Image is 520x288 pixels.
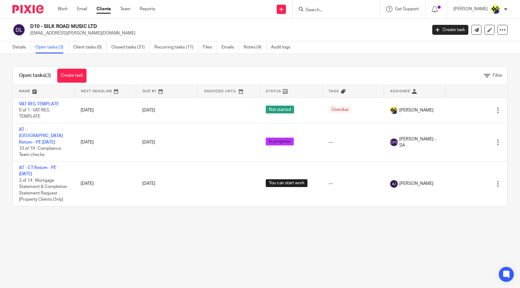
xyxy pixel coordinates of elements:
[142,108,155,112] span: [DATE]
[390,139,398,146] img: svg%3E
[30,23,344,30] h2: D10 - SILK ROAD MUSIC LTD
[266,138,294,145] span: In progress
[30,30,423,36] p: [EMAIL_ADDRESS][PERSON_NAME][DOMAIN_NAME]
[305,7,361,13] input: Search
[19,166,56,176] a: AT - CT Return - PE [DATE]
[96,6,111,12] a: Clients
[12,23,26,36] img: svg%3E
[329,89,339,93] span: Tags
[266,106,294,113] span: Not started
[328,106,352,113] span: Overdue
[35,41,68,53] a: Open tasks (3)
[19,127,63,144] a: AT - [GEOGRAPHIC_DATA] Return - PE [DATE]
[58,6,68,12] a: Work
[120,6,130,12] a: Team
[19,102,59,106] a: VAT REG TEMPLATE
[271,41,295,53] a: Audit logs
[390,180,398,188] img: svg%3E
[432,25,468,35] a: Create task
[19,146,61,157] span: 10 of 19 · Compliance Team checks
[57,69,87,83] a: Create task
[222,41,239,53] a: Emails
[19,72,51,79] h1: Open tasks
[19,178,67,202] span: 2 of 14 · Mortgage Statement & Completion Statement Request [Property Clients Only]
[73,41,107,53] a: Client tasks (0)
[491,4,501,14] img: Bobo-Starbridge%201.jpg
[266,179,307,187] span: You can start work
[74,162,136,206] td: [DATE]
[395,7,419,11] span: Get Support
[244,41,266,53] a: Notes (4)
[74,98,136,123] td: [DATE]
[111,41,150,53] a: Closed tasks (31)
[266,89,281,93] span: Status
[19,108,49,119] span: 0 of 1 · VAT REG TEMPLATE
[77,6,87,12] a: Email
[328,181,377,187] div: ---
[203,41,217,53] a: Files
[12,5,44,13] img: Pixie
[399,181,433,187] span: [PERSON_NAME]
[204,89,237,93] span: Snoozed Until
[390,107,398,114] img: Bobo-Starbridge%201.jpg
[493,73,503,78] span: Filter
[328,139,377,145] div: ---
[399,136,439,149] span: [PERSON_NAME] - SA
[399,107,433,113] span: [PERSON_NAME]
[142,140,155,144] span: [DATE]
[12,41,31,53] a: Details
[154,41,198,53] a: Recurring tasks (11)
[74,123,136,161] td: [DATE]
[142,181,155,186] span: [DATE]
[453,6,488,12] p: [PERSON_NAME]
[45,73,51,78] span: (3)
[140,6,155,12] a: Reports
